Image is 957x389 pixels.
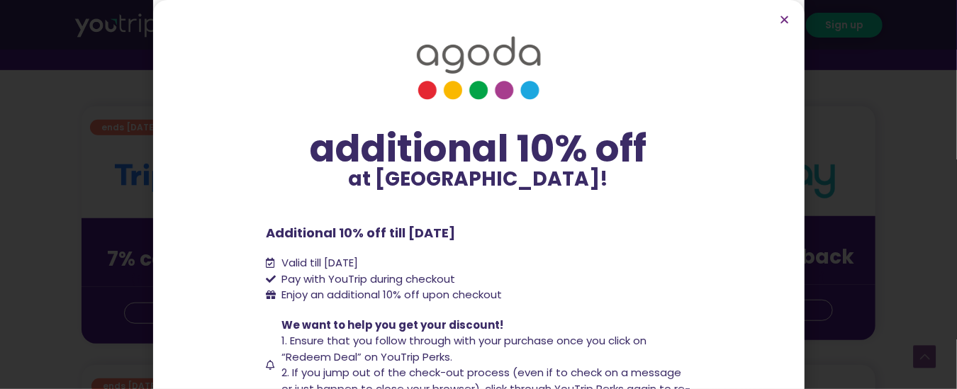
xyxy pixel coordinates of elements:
a: Close [780,14,790,25]
span: 1. Ensure that you follow through with your purchase once you click on “Redeem Deal” on YouTrip P... [282,333,647,364]
div: additional 10% off [266,128,691,169]
span: Pay with YouTrip during checkout [279,271,456,288]
p: at [GEOGRAPHIC_DATA]! [266,169,691,189]
span: Enjoy an additional 10% off upon checkout [282,287,503,302]
span: Valid till [DATE] [279,255,359,271]
span: We want to help you get your discount! [282,317,504,332]
p: Additional 10% off till [DATE] [266,223,691,242]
